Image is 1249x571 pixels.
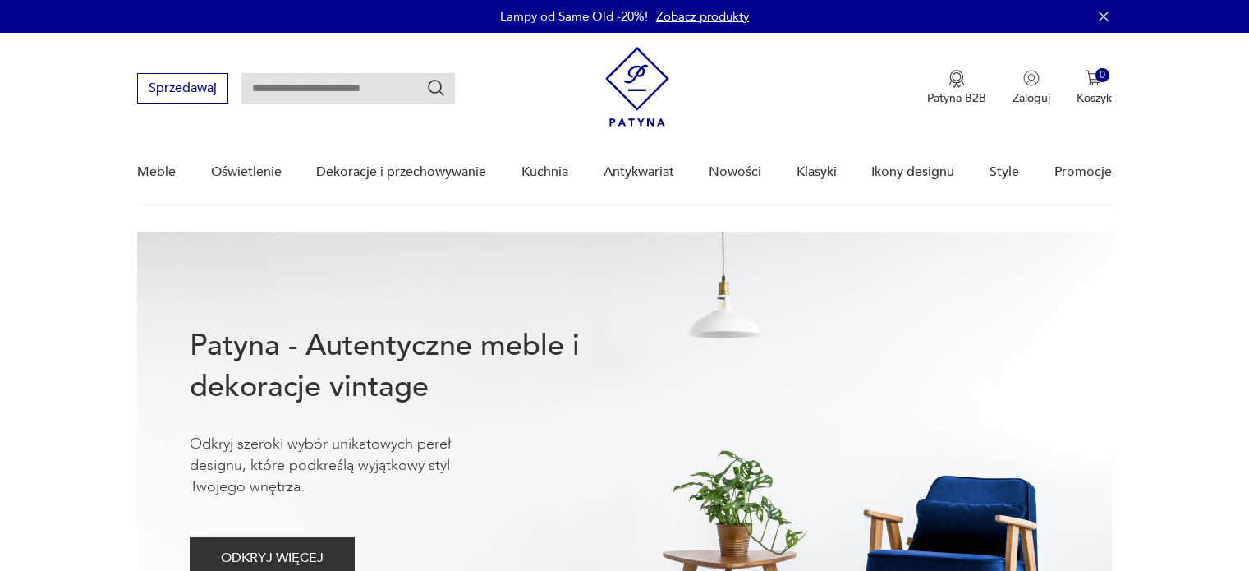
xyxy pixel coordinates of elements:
a: ODKRYJ WIĘCEJ [190,554,355,565]
a: Antykwariat [604,140,674,204]
h1: Patyna - Autentyczne meble i dekoracje vintage [190,325,633,408]
img: Patyna - sklep z meblami i dekoracjami vintage [605,47,669,127]
button: 0Koszyk [1077,70,1112,106]
a: Promocje [1054,140,1112,204]
a: Sprzedawaj [137,84,228,95]
a: Zobacz produkty [656,8,749,25]
p: Lampy od Same Old -20%! [500,8,648,25]
p: Zaloguj [1013,90,1050,106]
a: Meble [137,140,176,204]
p: Koszyk [1077,90,1112,106]
a: Style [990,140,1019,204]
button: Sprzedawaj [137,73,228,104]
a: Kuchnia [521,140,568,204]
img: Ikona medalu [948,70,965,88]
p: Odkryj szeroki wybór unikatowych pereł designu, które podkreślą wyjątkowy styl Twojego wnętrza. [190,434,502,498]
a: Dekoracje i przechowywanie [316,140,486,204]
a: Klasyki [797,140,837,204]
button: Patyna B2B [927,70,986,106]
p: Patyna B2B [927,90,986,106]
a: Oświetlenie [211,140,282,204]
img: Ikonka użytkownika [1023,70,1040,86]
img: Ikona koszyka [1086,70,1102,86]
div: 0 [1095,68,1109,82]
button: Zaloguj [1013,70,1050,106]
a: Ikona medaluPatyna B2B [927,70,986,106]
a: Nowości [709,140,761,204]
button: Szukaj [426,78,446,98]
a: Ikony designu [871,140,954,204]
